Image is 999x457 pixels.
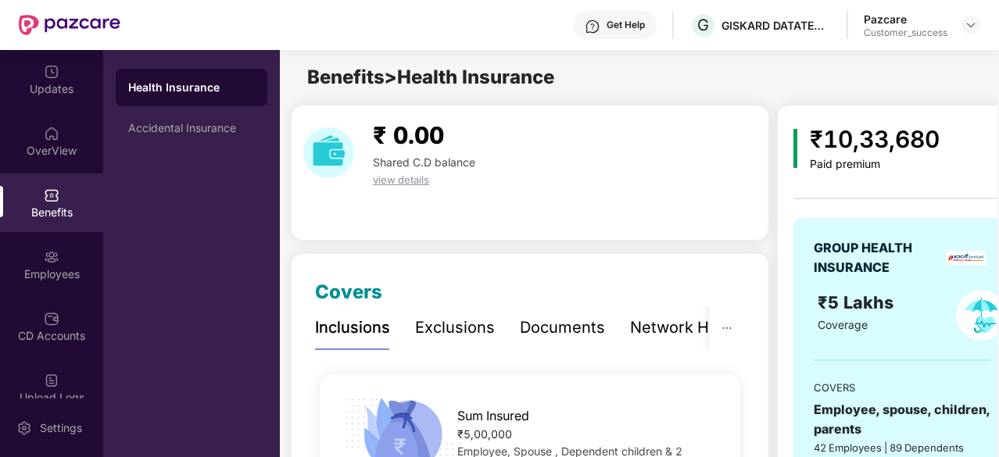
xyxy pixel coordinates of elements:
[307,66,554,88] span: Benefits > Health Insurance
[630,316,767,340] div: Network Hospitals
[818,318,868,331] span: Coverage
[585,19,600,34] img: svg+xml;base64,PHN2ZyBpZD0iSGVscC0zMngzMiIgeG1sbnM9Imh0dHA6Ly93d3cudzMub3JnLzIwMDAvc3ZnIiB3aWR0aD...
[44,249,59,265] img: svg+xml;base64,PHN2ZyBpZD0iRW1wbG95ZWVzIiB4bWxucz0iaHR0cDovL3d3dy53My5vcmcvMjAwMC9zdmciIHdpZHRoPS...
[128,122,255,134] div: Accidental Insurance
[373,121,444,149] span: ₹ 0.00
[19,15,120,35] img: New Pazcare Logo
[44,126,59,141] img: svg+xml;base64,PHN2ZyBpZD0iSG9tZSIgeG1sbnM9Imh0dHA6Ly93d3cudzMub3JnLzIwMDAvc3ZnIiB3aWR0aD0iMjAiIG...
[965,19,977,31] img: svg+xml;base64,PHN2ZyBpZD0iRHJvcGRvd24tMzJ4MzIiIHhtbG5zPSJodHRwOi8vd3d3LnczLm9yZy8yMDAwL3N2ZyIgd2...
[721,18,831,33] div: GISKARD DATATECH PRIVATE LIMITED
[814,380,990,395] div: COVERS
[721,323,732,334] span: ellipsis
[315,280,382,303] span: Covers
[607,19,645,31] div: Get Help
[810,121,940,158] div: ₹10,33,680
[793,129,797,168] img: icon
[864,27,947,39] div: Customer_success
[373,173,429,186] span: view details
[44,373,59,388] img: svg+xml;base64,PHN2ZyBpZD0iVXBsb2FkX0xvZ3MiIGRhdGEtbmFtZT0iVXBsb2FkIExvZ3MiIHhtbG5zPSJodHRwOi8vd3...
[457,426,721,443] div: ₹5,00,000
[44,64,59,80] img: svg+xml;base64,PHN2ZyBpZD0iVXBkYXRlZCIgeG1sbnM9Imh0dHA6Ly93d3cudzMub3JnLzIwMDAvc3ZnIiB3aWR0aD0iMj...
[814,238,940,277] div: GROUP HEALTH INSURANCE
[16,420,32,436] img: svg+xml;base64,PHN2ZyBpZD0iU2V0dGluZy0yMHgyMCIgeG1sbnM9Imh0dHA6Ly93d3cudzMub3JnLzIwMDAvc3ZnIiB3aW...
[128,80,255,95] div: Health Insurance
[35,420,87,436] div: Settings
[810,158,940,171] div: Paid premium
[415,316,495,340] div: Exclusions
[818,292,898,312] span: ₹5 Lakhs
[946,251,986,265] img: insurerLogo
[520,316,605,340] div: Documents
[864,12,947,27] div: Pazcare
[303,127,354,178] img: download
[44,311,59,327] img: svg+xml;base64,PHN2ZyBpZD0iQ0RfQWNjb3VudHMiIGRhdGEtbmFtZT0iQ0QgQWNjb3VudHMiIHhtbG5zPSJodHRwOi8vd3...
[697,16,709,34] span: G
[814,440,990,455] div: 42 Employees | 89 Dependents
[709,306,745,349] button: ellipsis
[44,187,59,203] img: svg+xml;base64,PHN2ZyBpZD0iQmVuZWZpdHMiIHhtbG5zPSJodHRwOi8vd3d3LnczLm9yZy8yMDAwL3N2ZyIgd2lkdGg9Ij...
[315,316,390,340] div: Inclusions
[457,406,529,426] span: Sum Insured
[814,400,990,439] div: Employee, spouse, children, parents
[373,155,475,169] span: Shared C.D balance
